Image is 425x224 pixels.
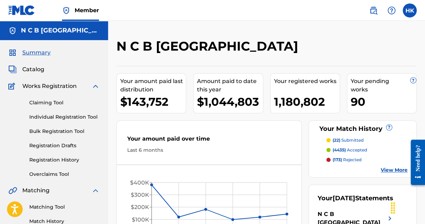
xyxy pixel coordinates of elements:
img: Top Rightsholder [62,6,70,15]
span: ? [386,125,392,130]
div: User Menu [403,3,417,17]
div: $143,752 [120,94,186,110]
a: Matching Tool [29,203,100,211]
span: [DATE] [333,194,355,202]
a: Claiming Tool [29,99,100,106]
a: Bulk Registration Tool [29,128,100,135]
tspan: $100K [132,216,149,223]
tspan: $300K [131,192,149,198]
div: Help [385,3,399,17]
span: Works Registration [22,82,77,90]
a: CatalogCatalog [8,65,44,74]
tspan: $200K [131,204,149,210]
span: Summary [22,48,51,57]
a: View More [381,166,408,174]
div: Træk [387,197,399,218]
p: rejected [333,157,362,163]
iframe: Resource Center [405,134,425,190]
img: expand [91,82,100,90]
img: search [369,6,378,15]
p: submitted [333,137,364,143]
h2: N C B [GEOGRAPHIC_DATA] [116,38,302,54]
span: ? [410,77,416,83]
div: Amount paid to date this year [197,77,263,94]
img: MLC Logo [8,5,35,15]
img: Matching [8,186,17,195]
div: Your registered works [274,77,340,85]
a: (173) rejected [326,157,408,163]
span: Member [75,6,99,14]
div: Your amount paid last distribution [120,77,186,94]
span: Catalog [22,65,44,74]
img: Summary [8,48,17,57]
span: Matching [22,186,50,195]
a: Public Search [366,3,380,17]
a: Registration Drafts [29,142,100,149]
div: Your Match History [318,124,408,134]
p: accepted [333,147,367,153]
div: Chat-widget [390,191,425,224]
img: help [387,6,396,15]
span: (173) [333,157,342,162]
div: $1,044,803 [197,94,263,110]
iframe: Chat Widget [390,191,425,224]
img: Catalog [8,65,17,74]
div: Your amount paid over time [127,135,291,147]
div: Last 6 months [127,147,291,154]
tspan: $400K [130,179,149,186]
img: expand [91,186,100,195]
a: (22) submitted [326,137,408,143]
img: Accounts [8,27,17,35]
a: Overclaims Tool [29,171,100,178]
span: (4435) [333,147,346,152]
a: (4435) accepted [326,147,408,153]
a: Individual Registration Tool [29,113,100,121]
div: 90 [351,94,416,110]
div: Your Statements [318,194,393,203]
div: 1,180,802 [274,94,340,110]
div: Your pending works [351,77,416,94]
h5: N C B SCANDINAVIA [21,27,100,35]
a: Registration History [29,156,100,164]
span: (22) [333,137,340,143]
img: Works Registration [8,82,17,90]
a: SummarySummary [8,48,51,57]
